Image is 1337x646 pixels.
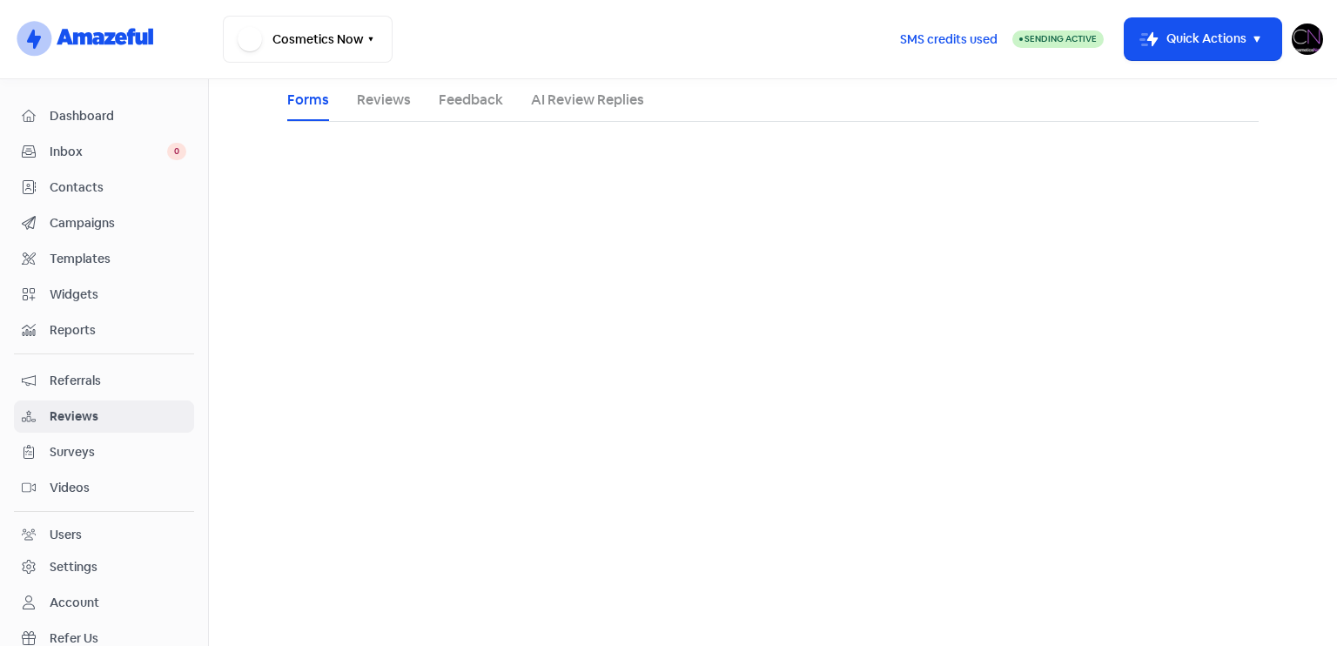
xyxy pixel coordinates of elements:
a: Forms [287,90,329,111]
a: Users [14,519,194,551]
img: User [1292,24,1323,55]
span: Sending Active [1025,33,1097,44]
span: Surveys [50,443,186,461]
a: Surveys [14,436,194,468]
button: Quick Actions [1125,18,1281,60]
a: Referrals [14,365,194,397]
a: Campaigns [14,207,194,239]
a: Reviews [14,400,194,433]
span: 0 [167,143,186,160]
a: AI Review Replies [531,90,644,111]
a: SMS credits used [885,29,1012,47]
span: SMS credits used [900,30,998,49]
a: Feedback [439,90,503,111]
span: Contacts [50,178,186,197]
a: Reports [14,314,194,347]
a: Account [14,587,194,619]
a: Settings [14,551,194,583]
a: Videos [14,472,194,504]
a: Contacts [14,172,194,204]
button: Cosmetics Now [223,16,393,63]
span: Reports [50,321,186,340]
a: Templates [14,243,194,275]
div: Users [50,526,82,544]
span: Campaigns [50,214,186,232]
a: Dashboard [14,100,194,132]
div: Account [50,594,99,612]
span: Reviews [50,407,186,426]
span: Referrals [50,372,186,390]
a: Reviews [357,90,411,111]
span: Widgets [50,286,186,304]
a: Inbox 0 [14,136,194,168]
a: Widgets [14,279,194,311]
span: Templates [50,250,186,268]
span: Dashboard [50,107,186,125]
div: Settings [50,558,97,576]
a: Sending Active [1012,29,1104,50]
span: Videos [50,479,186,497]
span: Inbox [50,143,167,161]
